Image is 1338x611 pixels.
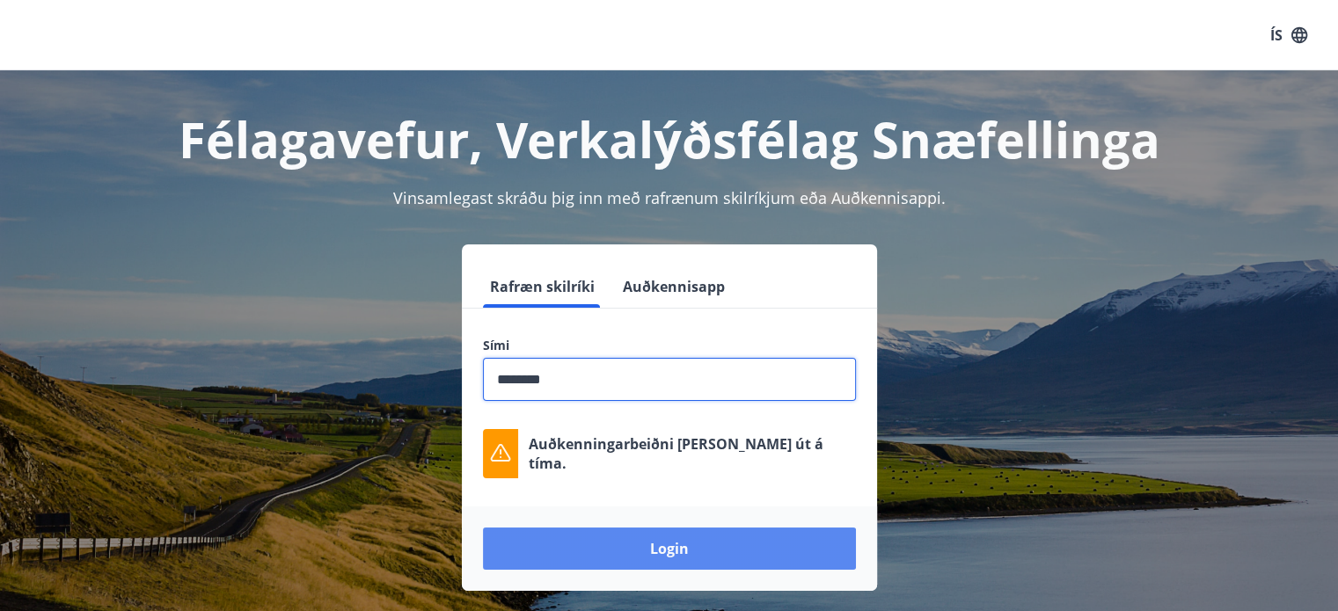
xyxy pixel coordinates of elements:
span: Vinsamlegast skráðu þig inn með rafrænum skilríkjum eða Auðkennisappi. [393,187,946,208]
label: Sími [483,337,856,354]
button: Login [483,527,856,570]
p: Auðkenningarbeiðni [PERSON_NAME] út á tíma. [529,434,856,473]
button: ÍS [1261,19,1317,51]
button: Rafræn skilríki [483,265,602,308]
h1: Félagavefur, Verkalýðsfélag Snæfellinga [57,105,1282,172]
button: Auðkennisapp [616,265,732,308]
